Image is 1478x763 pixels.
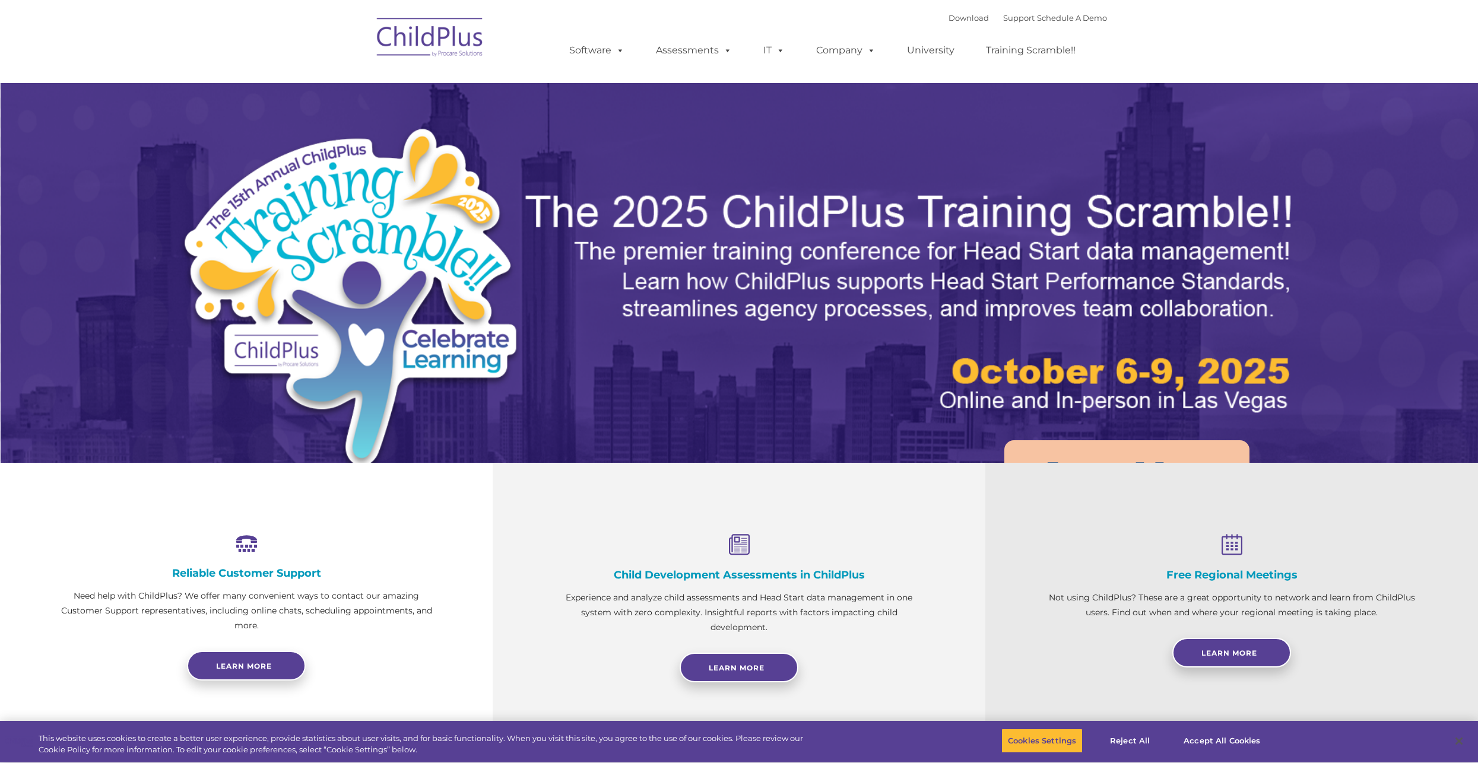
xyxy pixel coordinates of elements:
button: Close [1446,728,1472,754]
a: Learn More [1172,638,1291,667]
a: Learn more [187,651,306,681]
p: Experience and analyze child assessments and Head Start data management in one system with zero c... [552,590,926,635]
button: Reject All [1093,729,1167,754]
a: Software [557,39,636,62]
span: Last name [165,78,201,87]
a: Training Scramble!! [974,39,1087,62]
a: Support [1003,13,1035,23]
span: Learn More [709,663,765,672]
a: Schedule A Demo [1037,13,1107,23]
h4: Free Regional Meetings [1045,568,1419,581]
a: Learn More [680,653,798,682]
p: Need help with ChildPlus? We offer many convenient ways to contact our amazing Customer Support r... [59,589,433,633]
img: ChildPlus by Procare Solutions [371,9,490,69]
a: IT [751,39,797,62]
p: Not using ChildPlus? These are a great opportunity to network and learn from ChildPlus users. Fin... [1045,590,1419,620]
span: Learn more [216,662,272,670]
a: University [895,39,966,62]
a: Assessments [644,39,744,62]
a: Company [804,39,887,62]
a: Download [949,13,989,23]
button: Accept All Cookies [1177,729,1267,754]
h4: Child Development Assessments in ChildPlus [552,568,926,581]
a: Learn More [1004,440,1249,506]
div: This website uses cookies to create a better user experience, provide statistics about user visit... [39,733,813,756]
font: | [949,13,1107,23]
h4: Reliable Customer Support [59,567,433,580]
span: Learn More [1201,648,1257,657]
button: Cookies Settings [1001,729,1083,754]
span: Phone number [165,127,215,136]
